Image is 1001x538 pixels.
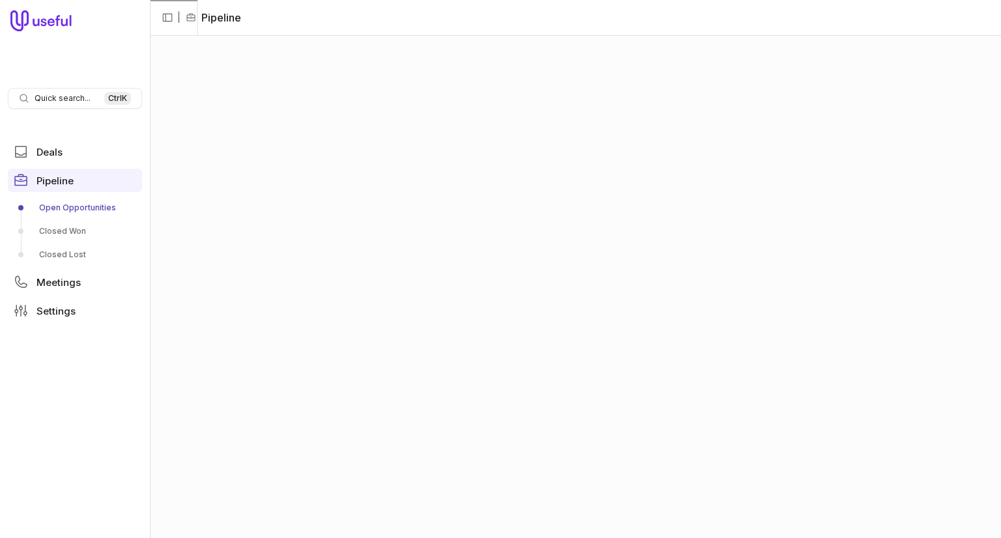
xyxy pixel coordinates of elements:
a: Closed Lost [8,244,142,265]
a: Meetings [8,270,142,294]
a: Deals [8,140,142,163]
span: Quick search... [35,93,91,104]
span: Settings [36,306,76,316]
li: Pipeline [186,10,241,25]
kbd: Ctrl K [104,92,131,105]
button: Collapse sidebar [158,8,177,27]
a: Closed Won [8,221,142,242]
div: Pipeline submenu [8,197,142,265]
span: Meetings [36,277,81,287]
span: | [177,10,181,25]
a: Settings [8,299,142,322]
span: Pipeline [36,176,74,186]
a: Open Opportunities [8,197,142,218]
span: Deals [36,147,63,157]
a: Pipeline [8,169,142,192]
